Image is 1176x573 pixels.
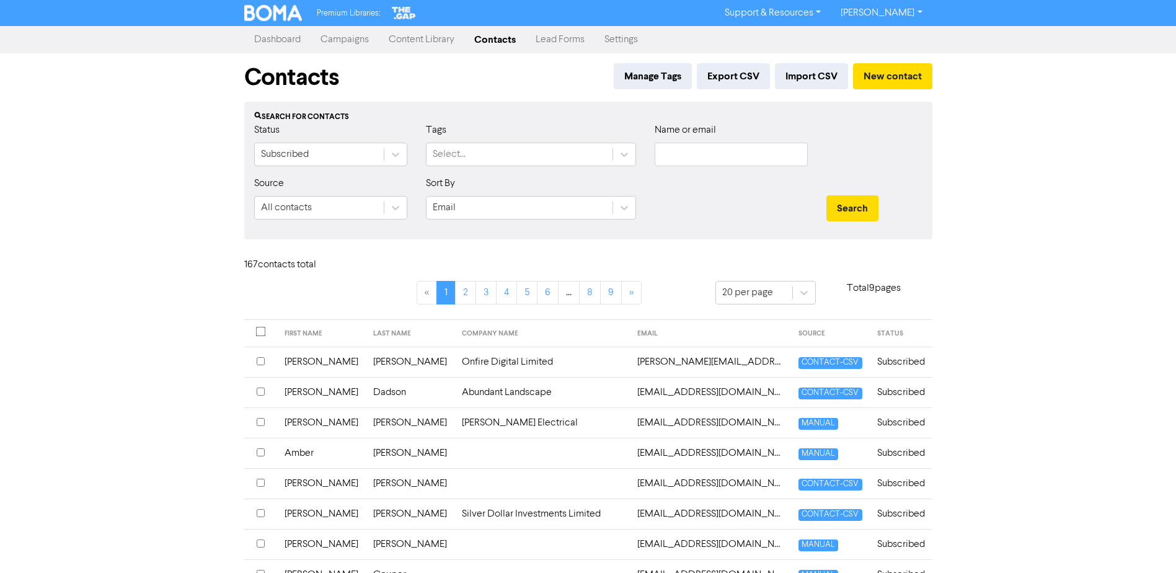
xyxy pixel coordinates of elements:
[366,438,454,468] td: [PERSON_NAME]
[433,147,466,162] div: Select...
[630,529,791,559] td: annacscott4@gmail.com
[366,320,454,347] th: LAST NAME
[791,320,869,347] th: SOURCE
[798,479,862,491] span: CONTACT-CSV
[630,499,791,529] td: angechurchill1976@gmail.com
[537,281,559,304] a: Page 6
[630,438,791,468] td: admin@thehuntersclub.co.nz
[277,529,366,559] td: [PERSON_NAME]
[244,63,339,92] h1: Contacts
[853,63,932,89] button: New contact
[277,377,366,407] td: [PERSON_NAME]
[630,347,791,377] td: aaron@weareonfire.co.nz
[277,468,366,499] td: [PERSON_NAME]
[655,123,716,138] label: Name or email
[366,347,454,377] td: [PERSON_NAME]
[390,5,417,21] img: The Gap
[798,540,838,551] span: MANUAL
[798,418,838,430] span: MANUAL
[870,377,932,407] td: Subscribed
[433,200,456,215] div: Email
[277,438,366,468] td: Amber
[579,281,601,304] a: Page 8
[464,27,526,52] a: Contacts
[870,407,932,438] td: Subscribed
[436,281,456,304] a: Page 1 is your current page
[454,347,630,377] td: Onfire Digital Limited
[244,259,343,271] h6: 167 contact s total
[366,468,454,499] td: [PERSON_NAME]
[600,281,622,304] a: Page 9
[454,320,630,347] th: COMPANY NAME
[614,63,692,89] button: Manage Tags
[516,281,537,304] a: Page 5
[831,3,932,23] a: [PERSON_NAME]
[870,499,932,529] td: Subscribed
[311,27,379,52] a: Campaigns
[454,377,630,407] td: Abundant Landscape
[595,27,648,52] a: Settings
[526,27,595,52] a: Lead Forms
[277,320,366,347] th: FIRST NAME
[254,123,280,138] label: Status
[277,499,366,529] td: [PERSON_NAME]
[870,468,932,499] td: Subscribed
[630,320,791,347] th: EMAIL
[244,27,311,52] a: Dashboard
[475,281,497,304] a: Page 3
[454,499,630,529] td: Silver Dollar Investments Limited
[715,3,831,23] a: Support & Resources
[366,529,454,559] td: [PERSON_NAME]
[366,407,454,438] td: [PERSON_NAME]
[826,195,878,221] button: Search
[261,147,309,162] div: Subscribed
[277,407,366,438] td: [PERSON_NAME]
[722,285,773,300] div: 20 per page
[454,407,630,438] td: [PERSON_NAME] Electrical
[244,5,303,21] img: BOMA Logo
[254,176,284,191] label: Source
[261,200,312,215] div: All contacts
[630,407,791,438] td: admin@mbe.kiwi
[366,499,454,529] td: [PERSON_NAME]
[277,347,366,377] td: [PERSON_NAME]
[455,281,476,304] a: Page 2
[621,281,642,304] a: »
[630,377,791,407] td: abundantlandscape@gmail.com
[630,468,791,499] td: alanawatson@gmail.com
[816,281,932,296] p: Total 9 pages
[426,123,446,138] label: Tags
[426,176,455,191] label: Sort By
[870,347,932,377] td: Subscribed
[798,388,862,399] span: CONTACT-CSV
[798,448,838,460] span: MANUAL
[697,63,770,89] button: Export CSV
[870,438,932,468] td: Subscribed
[317,9,380,17] span: Premium Libraries:
[379,27,464,52] a: Content Library
[798,509,862,521] span: CONTACT-CSV
[798,357,862,369] span: CONTACT-CSV
[496,281,517,304] a: Page 4
[254,112,922,123] div: Search for contacts
[366,377,454,407] td: Dadson
[870,320,932,347] th: STATUS
[775,63,848,89] button: Import CSV
[870,529,932,559] td: Subscribed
